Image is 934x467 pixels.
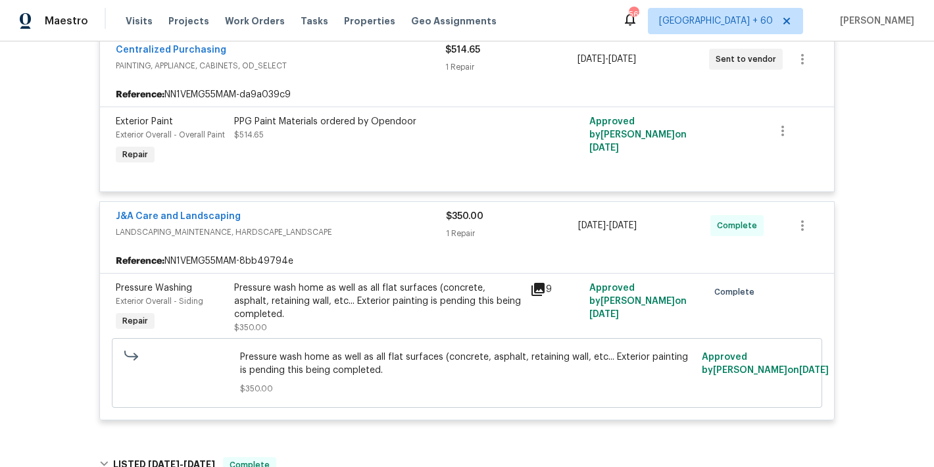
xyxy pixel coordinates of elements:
[126,14,153,28] span: Visits
[578,55,605,64] span: [DATE]
[835,14,914,28] span: [PERSON_NAME]
[608,55,636,64] span: [DATE]
[589,117,687,153] span: Approved by [PERSON_NAME] on
[717,219,762,232] span: Complete
[240,351,695,377] span: Pressure wash home as well as all flat surfaces (concrete, asphalt, retaining wall, etc... Exteri...
[116,297,203,305] span: Exterior Overall - Siding
[116,45,226,55] a: Centralized Purchasing
[589,143,619,153] span: [DATE]
[116,88,164,101] b: Reference:
[234,282,522,321] div: Pressure wash home as well as all flat surfaces (concrete, asphalt, retaining wall, etc... Exteri...
[225,14,285,28] span: Work Orders
[116,131,225,139] span: Exterior Overall - Overall Paint
[446,212,483,221] span: $350.00
[116,283,192,293] span: Pressure Washing
[116,212,241,221] a: J&A Care and Landscaping
[411,14,497,28] span: Geo Assignments
[589,310,619,319] span: [DATE]
[116,59,445,72] span: PAINTING, APPLIANCE, CABINETS, OD_SELECT
[530,282,581,297] div: 9
[301,16,328,26] span: Tasks
[117,314,153,328] span: Repair
[234,115,522,128] div: PPG Paint Materials ordered by Opendoor
[659,14,773,28] span: [GEOGRAPHIC_DATA] + 60
[116,117,173,126] span: Exterior Paint
[45,14,88,28] span: Maestro
[702,353,829,375] span: Approved by [PERSON_NAME] on
[716,53,781,66] span: Sent to vendor
[578,221,606,230] span: [DATE]
[240,382,695,395] span: $350.00
[445,45,480,55] span: $514.65
[117,148,153,161] span: Repair
[609,221,637,230] span: [DATE]
[629,8,638,21] div: 567
[234,131,264,139] span: $514.65
[714,285,760,299] span: Complete
[578,53,636,66] span: -
[799,366,829,375] span: [DATE]
[578,219,637,232] span: -
[116,255,164,268] b: Reference:
[234,324,267,332] span: $350.00
[168,14,209,28] span: Projects
[446,227,578,240] div: 1 Repair
[100,83,834,107] div: NN1VEMG55MAM-da9a039c9
[344,14,395,28] span: Properties
[589,283,687,319] span: Approved by [PERSON_NAME] on
[100,249,834,273] div: NN1VEMG55MAM-8bb49794e
[116,226,446,239] span: LANDSCAPING_MAINTENANCE, HARDSCAPE_LANDSCAPE
[445,61,577,74] div: 1 Repair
